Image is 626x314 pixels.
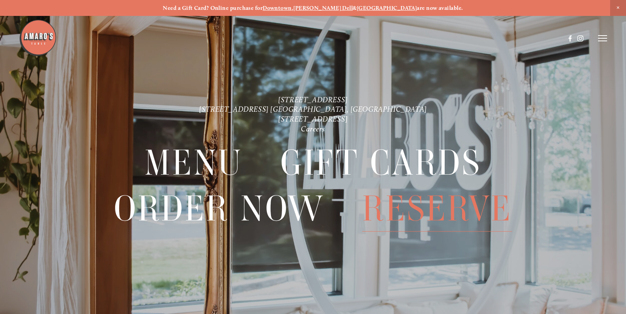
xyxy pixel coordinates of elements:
strong: & [353,5,357,11]
a: Downtown [263,5,292,11]
a: Careers [301,124,325,133]
a: Gift Cards [280,141,481,186]
strong: , [292,5,293,11]
img: Amaro's Table [19,19,57,57]
span: Menu [145,141,243,186]
strong: Need a Gift Card? Online purchase for [163,5,263,11]
a: [STREET_ADDRESS] [278,114,348,123]
a: [GEOGRAPHIC_DATA] [357,5,417,11]
a: Order Now [114,186,325,231]
a: Menu [145,141,243,186]
a: Reserve [362,186,512,231]
span: Gift Cards [280,141,481,186]
a: [PERSON_NAME] Dell [293,5,353,11]
a: [STREET_ADDRESS] [GEOGRAPHIC_DATA], [GEOGRAPHIC_DATA] [199,105,427,114]
a: [STREET_ADDRESS] [278,95,348,104]
strong: are now available. [417,5,463,11]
